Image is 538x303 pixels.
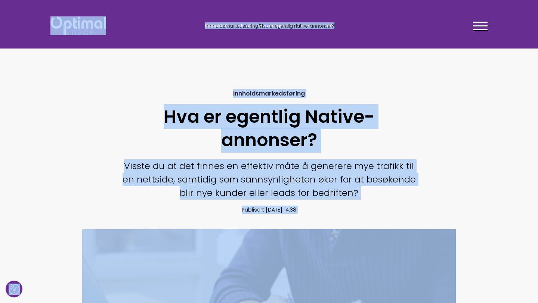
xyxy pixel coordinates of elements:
button: Samtykkepreferanser [9,284,20,295]
span: Innholdsmarkedsføring [233,89,305,98]
p: Visste du at det finnes en effektiv måte å generere mye trafikk til en nettside, samtidig som san... [121,159,417,200]
div: / [200,23,338,29]
a: Innholdsmarkedsføring [205,22,258,29]
span: Hva er egentlig Native-annonser? [260,22,333,29]
span: Publisert [DATE] 14:38 [242,206,296,213]
h1: Hva er egentlig Native-annonser? [121,105,417,152]
img: Optimal Norge [50,16,106,35]
img: Revisit consent button [9,284,20,295]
